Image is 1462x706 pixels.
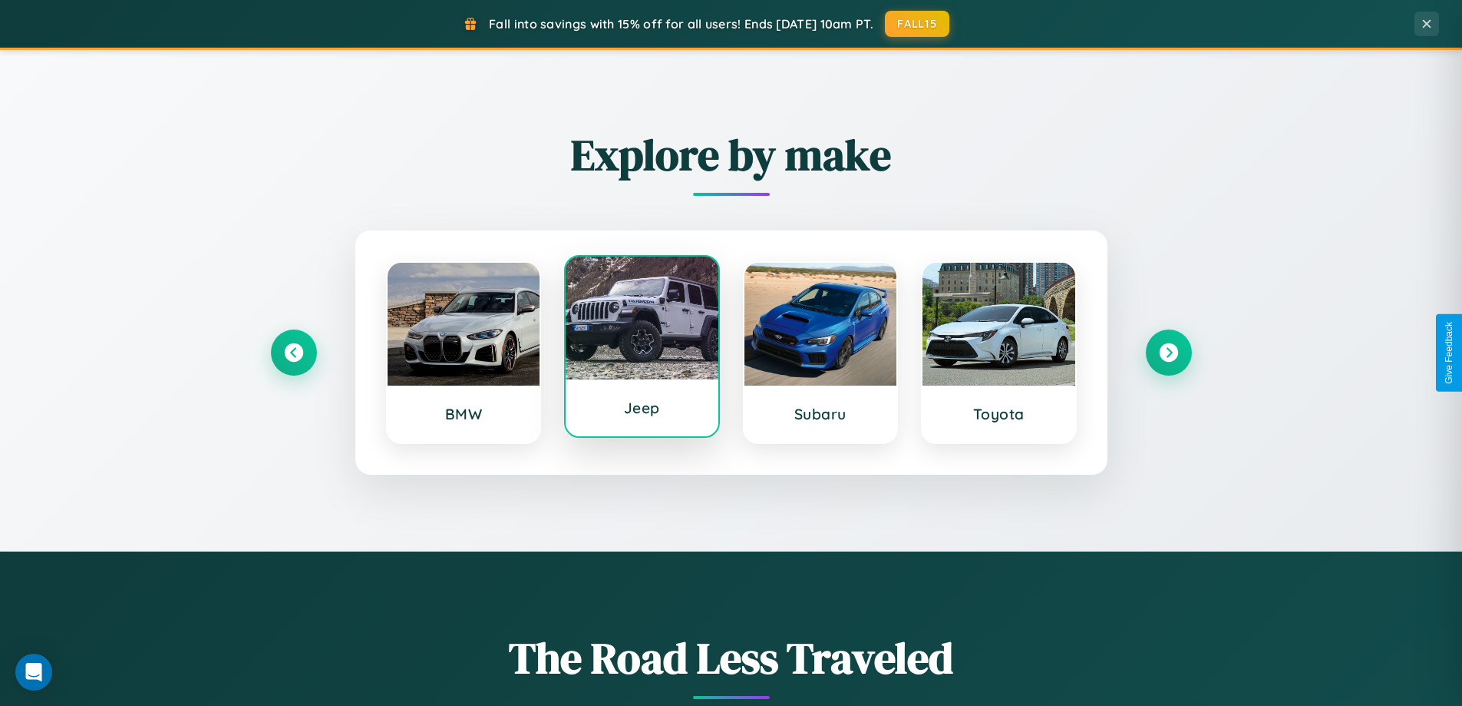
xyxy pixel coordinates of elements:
div: Give Feedback [1444,322,1454,384]
h3: Jeep [581,399,703,417]
h3: BMW [403,405,525,423]
button: FALL15 [885,11,949,37]
span: Fall into savings with 15% off for all users! Ends [DATE] 10am PT. [489,16,873,31]
h3: Toyota [938,405,1060,423]
div: Open Intercom Messenger [15,654,52,691]
h1: The Road Less Traveled [271,628,1192,688]
h2: Explore by make [271,125,1192,184]
h3: Subaru [760,405,882,423]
